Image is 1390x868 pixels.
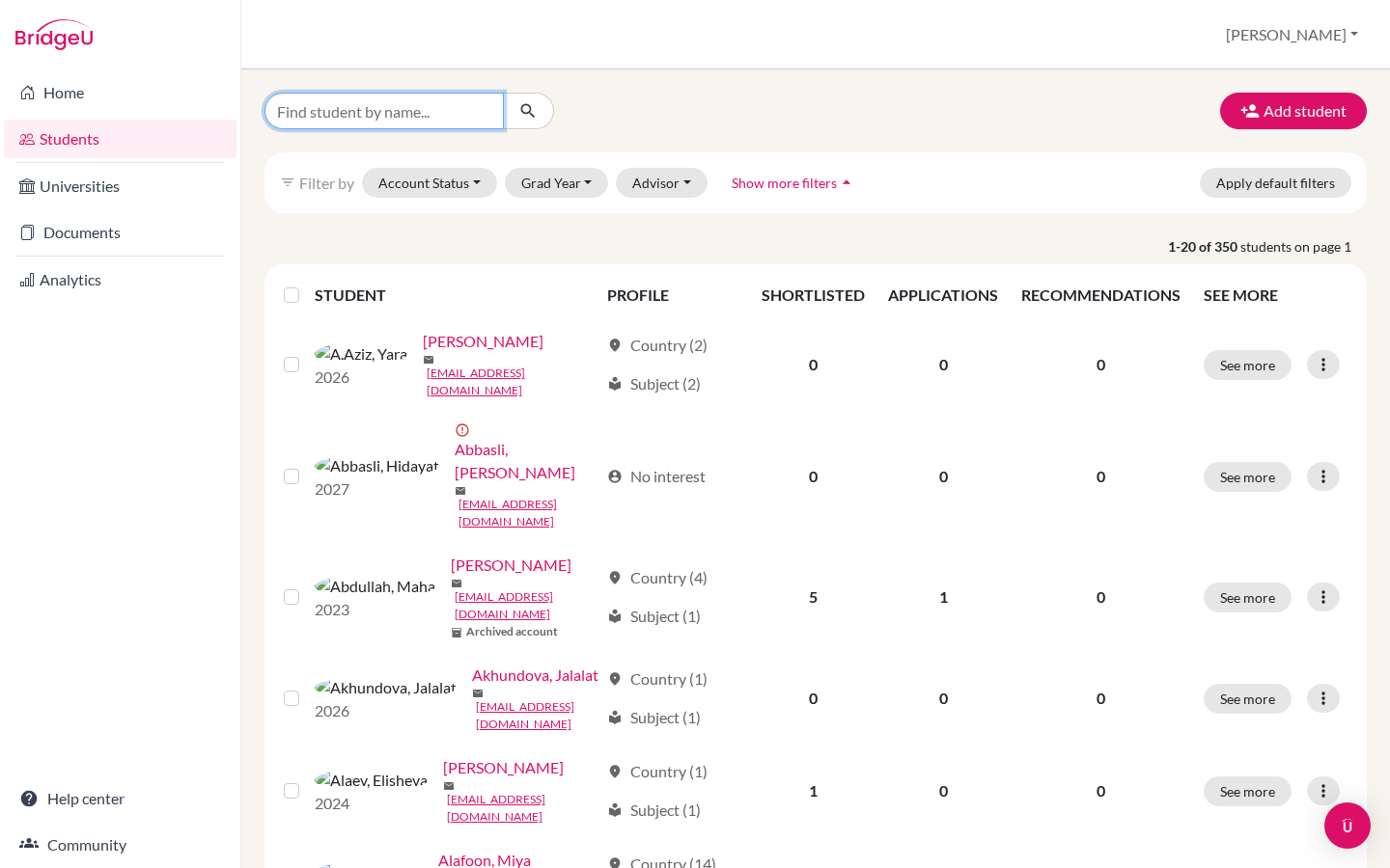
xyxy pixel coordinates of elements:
i: arrow_drop_up [837,173,856,192]
a: Home [4,73,236,112]
div: Subject (1) [607,706,701,729]
div: Country (4) [607,566,708,589]
button: See more [1204,462,1292,492]
p: 0 [1021,465,1181,488]
a: Students [4,120,236,158]
button: Show more filtersarrow_drop_up [715,168,873,198]
a: [PERSON_NAME] [443,756,564,779]
img: Bridge-U [15,19,93,50]
p: 2023 [315,598,435,621]
span: inventory_2 [451,627,462,638]
th: STUDENT [315,272,597,318]
th: SEE MORE [1192,272,1359,318]
button: Add student [1220,93,1367,129]
a: Analytics [4,260,236,299]
img: Abdullah, Maha [315,575,435,598]
span: mail [472,688,484,699]
img: Alaev, Elisheva [315,769,428,792]
button: Grad Year [505,168,609,198]
th: APPLICATIONS [876,272,1010,318]
a: [PERSON_NAME] [451,554,571,577]
p: 2026 [315,699,457,722]
button: See more [1204,776,1292,806]
span: local_library [607,802,623,818]
button: Apply default filters [1200,168,1351,198]
a: Abbasli, [PERSON_NAME] [455,438,599,484]
div: Country (2) [607,334,708,357]
button: See more [1204,350,1292,380]
img: Akhundova, Jalalat [315,676,457,699]
span: location_on [607,764,623,779]
a: [EMAIL_ADDRESS][DOMAIN_NAME] [455,588,599,623]
a: [PERSON_NAME] [423,330,543,353]
td: 0 [876,318,1010,411]
span: local_library [607,376,623,392]
td: 0 [750,318,876,411]
td: 0 [876,411,1010,542]
span: students on page 1 [1240,236,1367,257]
td: 0 [876,652,1010,745]
strong: 1-20 of 350 [1168,236,1240,257]
button: See more [1204,684,1292,714]
div: Subject (1) [607,799,701,822]
button: [PERSON_NAME] [1217,16,1367,53]
a: Community [4,826,236,864]
div: Subject (2) [607,372,701,395]
span: location_on [607,671,623,687]
a: Akhundova, Jalalat [472,664,598,687]
p: 0 [1021,353,1181,376]
span: location_on [607,338,623,353]
span: location_on [607,570,623,585]
button: See more [1204,583,1292,612]
span: mail [423,354,434,366]
p: 2026 [315,366,407,389]
p: 0 [1021,585,1181,609]
td: 0 [750,652,876,745]
a: Universities [4,167,236,205]
div: Country (1) [607,760,708,783]
div: No interest [607,465,706,488]
button: Account Status [362,168,497,198]
span: local_library [607,710,623,725]
p: 2027 [315,477,439,501]
a: [EMAIL_ADDRESS][DOMAIN_NAME] [447,791,599,826]
div: Country (1) [607,667,708,691]
p: 0 [1021,779,1181,802]
b: Archived account [466,623,558,640]
button: Advisor [616,168,708,198]
th: RECOMMENDATIONS [1010,272,1192,318]
a: Help center [4,779,236,818]
span: Filter by [299,174,354,192]
th: PROFILE [596,272,750,318]
a: [EMAIL_ADDRESS][DOMAIN_NAME] [459,496,599,530]
div: Subject (1) [607,605,701,628]
a: Documents [4,213,236,252]
span: account_circle [607,469,623,484]
span: local_library [607,609,623,624]
span: mail [451,578,462,589]
td: 5 [750,542,876,652]
p: 0 [1021,687,1181,710]
a: [EMAIL_ADDRESS][DOMAIN_NAME] [476,698,599,733]
td: 0 [876,745,1010,837]
td: 1 [750,745,876,837]
a: [EMAIL_ADDRESS][DOMAIN_NAME] [427,365,599,399]
i: filter_list [280,175,295,190]
div: Open Intercom Messenger [1324,802,1371,849]
span: Show more filters [732,175,837,191]
img: Abbasli, Hidayat [315,454,439,477]
span: error_outline [455,422,474,438]
td: 0 [750,411,876,542]
img: A.Aziz, Yara [315,342,407,366]
p: 2024 [315,792,428,815]
span: mail [443,780,455,792]
th: SHORTLISTED [750,272,876,318]
input: Find student by name... [264,93,504,129]
span: mail [455,485,466,497]
td: 1 [876,542,1010,652]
